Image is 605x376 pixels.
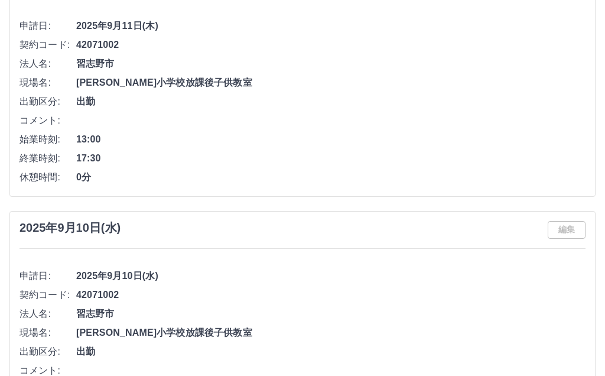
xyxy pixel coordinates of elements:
[76,171,586,185] span: 0分
[76,270,586,284] span: 2025年9月10日(水)
[76,38,586,53] span: 42071002
[76,57,586,72] span: 習志野市
[19,57,76,72] span: 法人名:
[19,152,76,166] span: 終業時刻:
[19,307,76,322] span: 法人名:
[19,38,76,53] span: 契約コード:
[19,114,76,128] span: コメント:
[19,222,121,235] h3: 2025年9月10日(水)
[19,289,76,303] span: 契約コード:
[76,95,586,109] span: 出勤
[19,326,76,341] span: 現場名:
[19,171,76,185] span: 休憩時間:
[76,152,586,166] span: 17:30
[76,76,586,90] span: [PERSON_NAME]小学校放課後子供教室
[76,20,586,34] span: 2025年9月11日(木)
[19,133,76,147] span: 始業時刻:
[76,345,586,359] span: 出勤
[19,270,76,284] span: 申請日:
[76,326,586,341] span: [PERSON_NAME]小学校放課後子供教室
[19,76,76,90] span: 現場名:
[76,307,586,322] span: 習志野市
[19,95,76,109] span: 出勤区分:
[76,133,586,147] span: 13:00
[76,289,586,303] span: 42071002
[19,20,76,34] span: 申請日:
[19,345,76,359] span: 出勤区分:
